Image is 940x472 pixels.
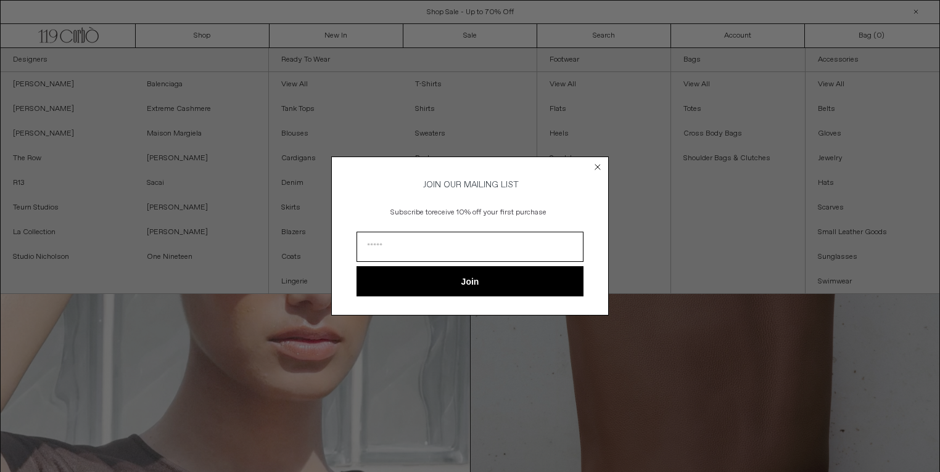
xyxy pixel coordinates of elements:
button: Close dialog [592,161,604,173]
span: JOIN OUR MAILING LIST [421,179,519,190]
span: receive 10% off your first purchase [432,208,546,218]
span: Subscribe to [390,208,432,218]
button: Join [357,266,583,296]
input: Email [357,232,583,262]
